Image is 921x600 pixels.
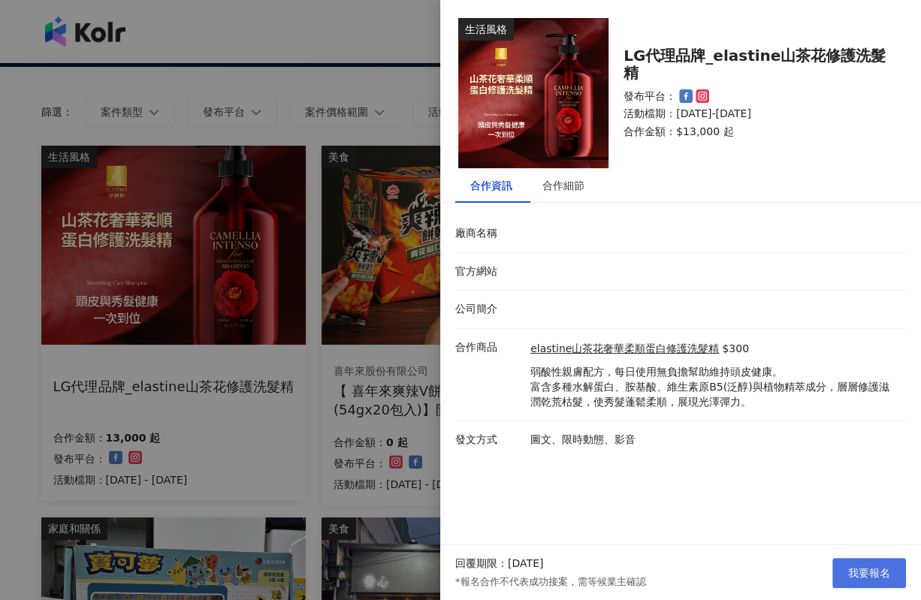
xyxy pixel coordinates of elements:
[624,47,888,82] div: LG代理品牌_elastine山茶花修護洗髮精
[832,558,906,588] button: 我要報名
[848,567,890,579] span: 我要報名
[455,340,523,355] p: 合作商品
[470,177,512,194] div: 合作資訊
[542,177,584,194] div: 合作細節
[624,107,888,122] p: 活動檔期：[DATE]-[DATE]
[530,433,898,448] p: 圖文、限時動態、影音
[530,365,898,409] p: 弱酸性親膚配方，每日使用無負擔幫助維持頭皮健康。 富含多種水解蛋白、胺基酸、維生素原B5(泛醇)與植物精萃成分，層層修護滋潤乾荒枯髮，使秀髮蓬鬆柔順，展現光澤彈力。
[455,556,543,571] p: 回覆期限：[DATE]
[455,264,523,279] p: 官方網站
[455,433,523,448] p: 發文方式
[455,575,646,589] p: *報名合作不代表成功接案，需等候業主確認
[458,18,514,41] div: 生活風格
[530,342,719,357] a: elastine山茶花奢華柔順蛋白修護洗髮精
[455,302,523,317] p: 公司簡介
[458,18,608,168] img: elastine山茶花奢華柔順蛋白修護洗髮精
[455,226,523,241] p: 廠商名稱
[722,342,749,357] p: $300
[624,125,888,140] p: 合作金額： $13,000 起
[624,89,676,104] p: 發布平台：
